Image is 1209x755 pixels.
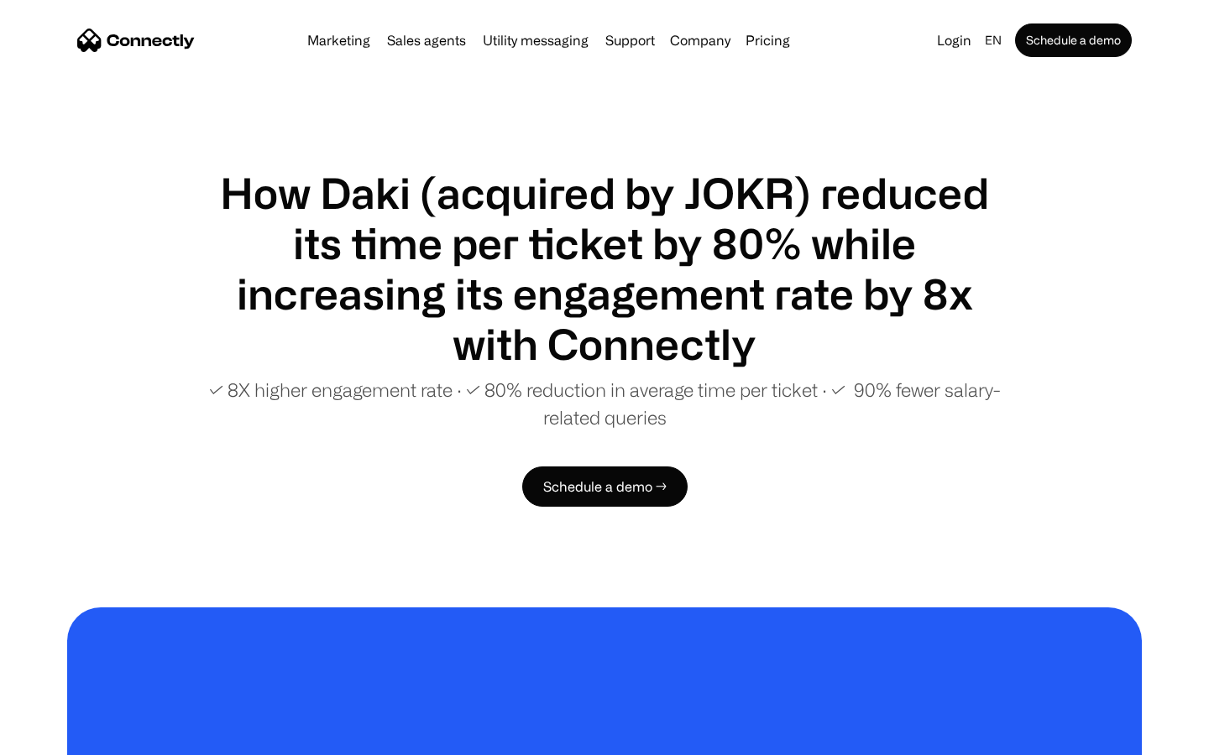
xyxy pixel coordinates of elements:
[17,724,101,749] aside: Language selected: English
[739,34,797,47] a: Pricing
[599,34,662,47] a: Support
[34,726,101,749] ul: Language list
[670,29,730,52] div: Company
[77,28,195,53] a: home
[380,34,473,47] a: Sales agents
[201,376,1007,431] p: ✓ 8X higher engagement rate ∙ ✓ 80% reduction in average time per ticket ∙ ✓ 90% fewer salary-rel...
[665,29,735,52] div: Company
[476,34,595,47] a: Utility messaging
[1015,23,1132,57] a: Schedule a demo
[985,29,1002,52] div: en
[978,29,1012,52] div: en
[930,29,978,52] a: Login
[301,34,377,47] a: Marketing
[201,168,1007,369] h1: How Daki (acquired by JOKR) reduced its time per ticket by 80% while increasing its engagement ra...
[522,466,688,507] a: Schedule a demo →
